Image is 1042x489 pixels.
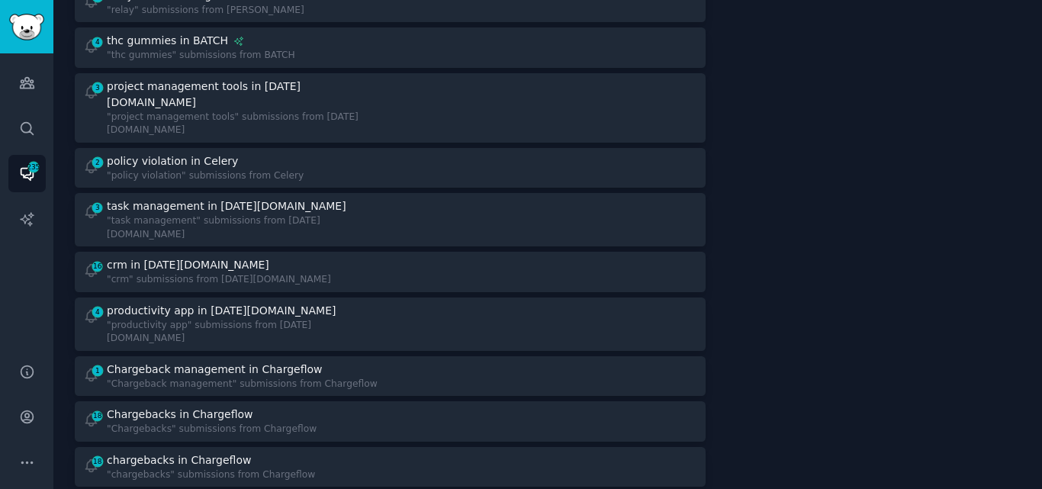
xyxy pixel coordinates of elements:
[75,73,706,143] a: 3project management tools in [DATE][DOMAIN_NAME]"project management tools" submissions from [DATE...
[27,162,40,172] span: 235
[75,401,706,442] a: 18Chargebacks in Chargeflow"Chargebacks" submissions from Chargeflow
[75,298,706,351] a: 4productivity app in [DATE][DOMAIN_NAME]"productivity app" submissions from [DATE][DOMAIN_NAME]
[107,79,377,111] div: project management tools in [DATE][DOMAIN_NAME]
[107,378,378,391] div: "Chargeback management" submissions from Chargeflow
[107,49,295,63] div: "thc gummies" submissions from BATCH
[107,4,304,18] div: "relay" submissions from [PERSON_NAME]
[107,198,346,214] div: task management in [DATE][DOMAIN_NAME]
[8,155,46,192] a: 235
[91,157,105,168] span: 2
[91,37,105,47] span: 4
[107,362,322,378] div: Chargeback management in Chargeflow
[107,407,253,423] div: Chargebacks in Chargeflow
[107,468,315,482] div: "chargebacks" submissions from Chargeflow
[75,356,706,397] a: 1Chargeback management in Chargeflow"Chargeback management" submissions from Chargeflow
[75,27,706,68] a: 4thc gummies in BATCH"thc gummies" submissions from BATCH
[107,33,228,49] div: thc gummies in BATCH
[91,202,105,213] span: 3
[107,153,238,169] div: policy violation in Celery
[91,82,105,93] span: 3
[91,307,105,317] span: 4
[75,447,706,487] a: 18chargebacks in Chargeflow"chargebacks" submissions from Chargeflow
[75,193,706,246] a: 3task management in [DATE][DOMAIN_NAME]"task management" submissions from [DATE][DOMAIN_NAME]
[91,261,105,272] span: 16
[9,14,44,40] img: GummySearch logo
[107,423,317,436] div: "Chargebacks" submissions from Chargeflow
[91,365,105,376] span: 1
[107,319,379,346] div: "productivity app" submissions from [DATE][DOMAIN_NAME]
[107,111,379,137] div: "project management tools" submissions from [DATE][DOMAIN_NAME]
[107,257,269,273] div: crm in [DATE][DOMAIN_NAME]
[107,214,379,241] div: "task management" submissions from [DATE][DOMAIN_NAME]
[75,252,706,292] a: 16crm in [DATE][DOMAIN_NAME]"crm" submissions from [DATE][DOMAIN_NAME]
[107,452,251,468] div: chargebacks in Chargeflow
[91,456,105,467] span: 18
[107,303,336,319] div: productivity app in [DATE][DOMAIN_NAME]
[75,148,706,188] a: 2policy violation in Celery"policy violation" submissions from Celery
[91,410,105,421] span: 18
[107,273,331,287] div: "crm" submissions from [DATE][DOMAIN_NAME]
[107,169,304,183] div: "policy violation" submissions from Celery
